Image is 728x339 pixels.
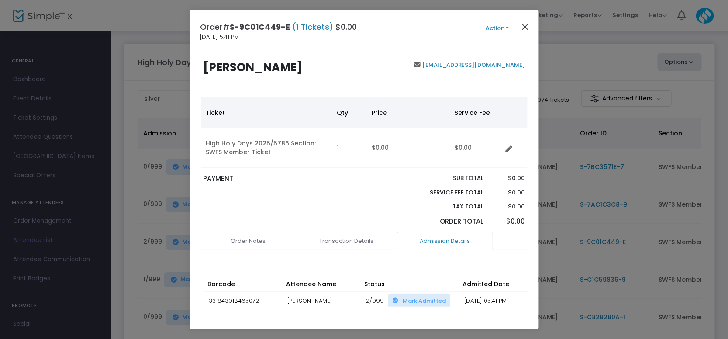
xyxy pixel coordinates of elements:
[204,292,283,311] td: 331843918465072
[410,217,484,227] p: Order Total
[397,232,493,250] a: Admission Details
[367,128,450,168] td: $0.00
[203,59,303,75] b: [PERSON_NAME]
[519,21,531,32] button: Close
[450,128,502,168] td: $0.00
[332,128,367,168] td: 1
[403,297,446,305] span: Mark Admitted
[492,188,525,197] p: $0.00
[450,97,502,128] th: Service Fee
[492,217,525,227] p: $0.00
[204,267,283,292] th: Barcode
[492,174,525,183] p: $0.00
[332,97,367,128] th: Qty
[460,267,538,292] th: Admitted Date
[283,267,362,292] th: Attendee Name
[230,21,290,32] span: S-9C01C449-E
[410,202,484,211] p: Tax Total
[283,292,362,311] td: [PERSON_NAME]
[410,174,484,183] p: Sub total
[203,174,360,184] p: PAYMENT
[410,188,484,197] p: Service Fee Total
[201,97,332,128] th: Ticket
[200,21,357,33] h4: Order# $0.00
[366,297,384,305] span: 2/999
[299,232,395,250] a: Transaction Details
[201,128,332,168] td: High Holy Days 2025/5786 Section: SWFS Member Ticket
[492,202,525,211] p: $0.00
[460,292,538,311] td: [DATE] 05:41 PM
[201,97,528,168] div: Data table
[200,33,239,42] span: [DATE] 5:41 PM
[471,24,524,33] button: Action
[290,21,336,32] span: (1 Tickets)
[367,97,450,128] th: Price
[362,267,460,292] th: Status
[200,232,297,250] a: Order Notes
[421,61,525,69] a: [EMAIL_ADDRESS][DOMAIN_NAME]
